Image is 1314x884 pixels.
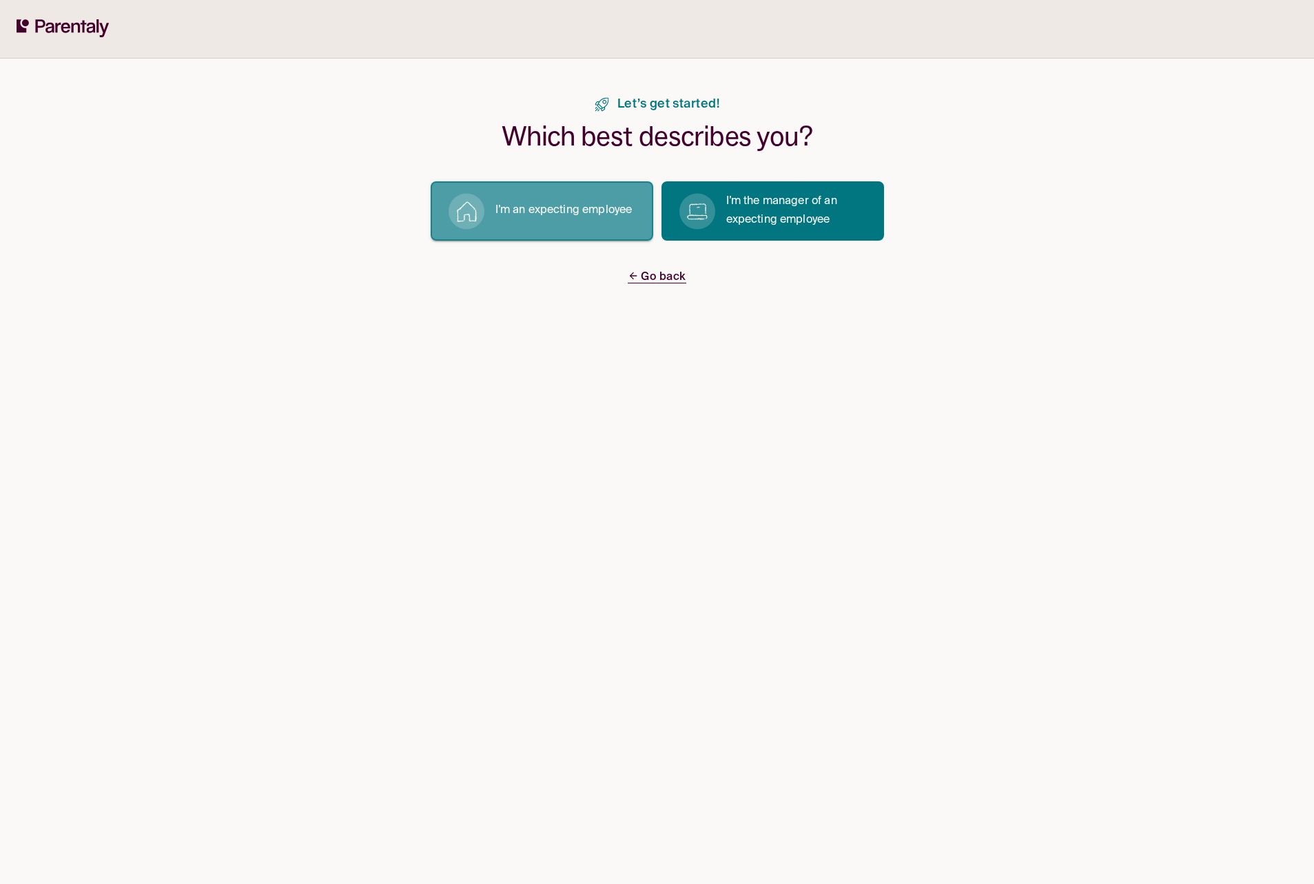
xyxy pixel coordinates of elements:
[431,181,653,241] button: I’m an expecting employee
[502,120,812,154] h1: Which best describes you?
[661,181,884,241] button: I’m the manager of an expecting employee
[726,192,868,230] p: I’m the manager of an expecting employee
[617,97,719,112] span: Let’s get started!
[495,201,633,220] p: I’m an expecting employee
[628,268,686,287] a: Go back
[628,272,686,283] span: Go back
